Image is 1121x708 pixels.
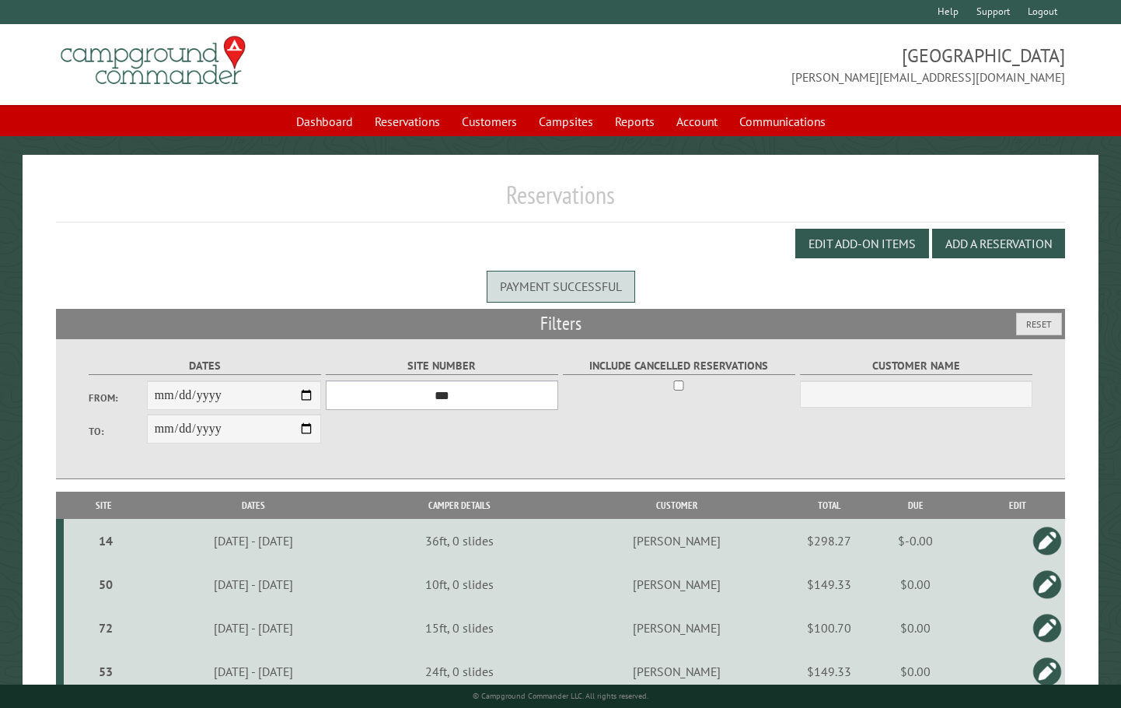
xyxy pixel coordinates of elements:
th: Edit [971,492,1065,519]
h2: Filters [56,309,1065,338]
td: $0.00 [861,606,971,650]
button: Add a Reservation [932,229,1065,258]
label: Dates [89,357,321,375]
label: From: [89,391,147,405]
td: $298.27 [798,519,861,563]
img: Campground Commander [56,30,250,91]
button: Edit Add-on Items [795,229,929,258]
a: Reports [606,107,664,136]
td: $100.70 [798,606,861,650]
td: 24ft, 0 slides [364,650,556,693]
td: 15ft, 0 slides [364,606,556,650]
div: 53 [70,664,141,679]
label: Site Number [326,357,558,375]
th: Site [64,492,143,519]
th: Due [861,492,971,519]
th: Dates [144,492,364,519]
td: $-0.00 [861,519,971,563]
button: Reset [1016,313,1062,335]
a: Communications [730,107,835,136]
th: Total [798,492,861,519]
th: Customer [555,492,798,519]
h1: Reservations [56,180,1065,223]
a: Dashboard [287,107,362,136]
td: [PERSON_NAME] [555,650,798,693]
label: To: [89,424,147,439]
div: 14 [70,533,141,549]
div: Payment successful [487,271,635,302]
div: 50 [70,577,141,592]
td: [PERSON_NAME] [555,563,798,606]
td: 10ft, 0 slides [364,563,556,606]
div: [DATE] - [DATE] [146,533,361,549]
td: $0.00 [861,563,971,606]
label: Customer Name [800,357,1032,375]
div: [DATE] - [DATE] [146,577,361,592]
a: Reservations [365,107,449,136]
div: [DATE] - [DATE] [146,620,361,636]
th: Camper Details [364,492,556,519]
span: [GEOGRAPHIC_DATA] [PERSON_NAME][EMAIL_ADDRESS][DOMAIN_NAME] [560,43,1065,86]
a: Account [667,107,727,136]
td: [PERSON_NAME] [555,519,798,563]
td: 36ft, 0 slides [364,519,556,563]
small: © Campground Commander LLC. All rights reserved. [473,691,648,701]
a: Campsites [529,107,602,136]
div: [DATE] - [DATE] [146,664,361,679]
a: Customers [452,107,526,136]
label: Include Cancelled Reservations [563,357,795,375]
td: [PERSON_NAME] [555,606,798,650]
td: $149.33 [798,650,861,693]
td: $149.33 [798,563,861,606]
td: $0.00 [861,650,971,693]
div: 72 [70,620,141,636]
